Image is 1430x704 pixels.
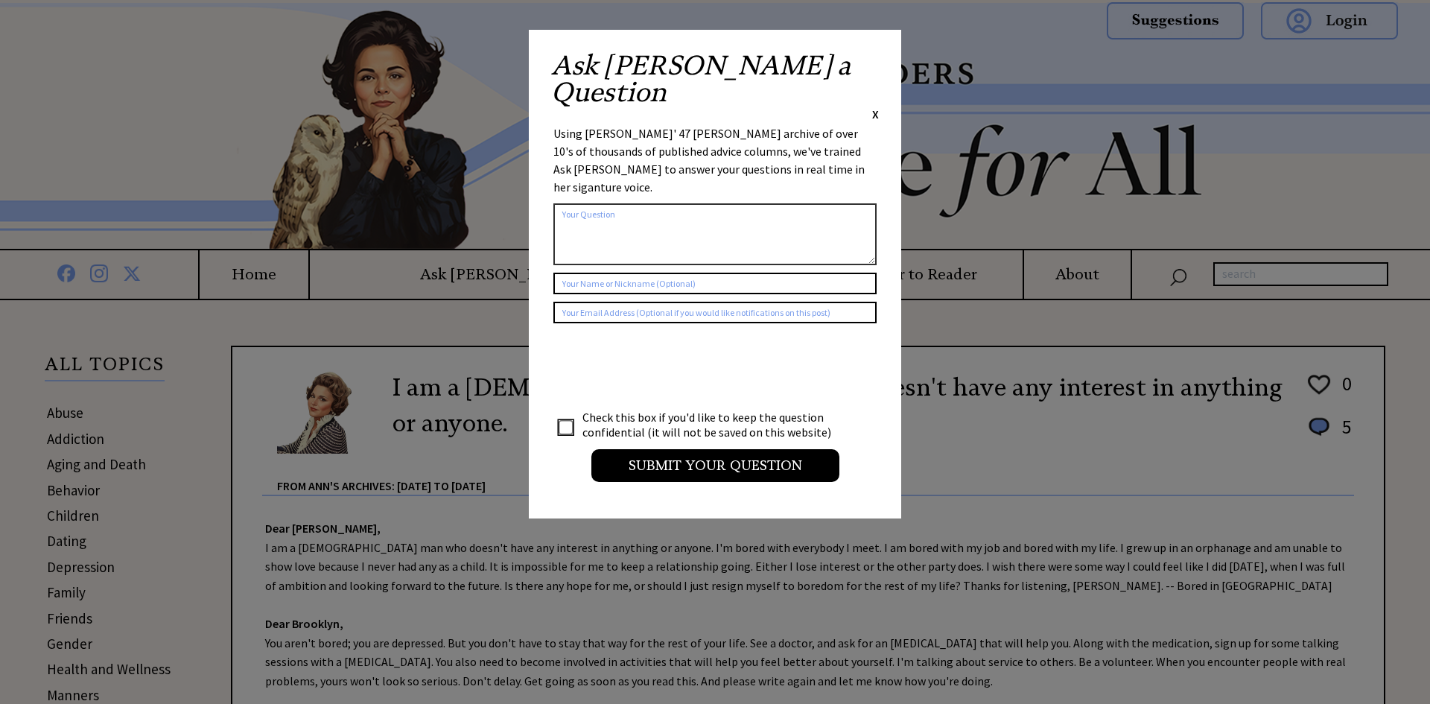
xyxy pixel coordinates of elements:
[553,124,877,196] div: Using [PERSON_NAME]' 47 [PERSON_NAME] archive of over 10's of thousands of published advice colum...
[582,409,845,440] td: Check this box if you'd like to keep the question confidential (it will not be saved on this webs...
[553,302,877,323] input: Your Email Address (Optional if you would like notifications on this post)
[553,338,780,396] iframe: reCAPTCHA
[553,273,877,294] input: Your Name or Nickname (Optional)
[872,107,879,121] span: X
[591,449,839,482] input: Submit your Question
[551,52,879,106] h2: Ask [PERSON_NAME] a Question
